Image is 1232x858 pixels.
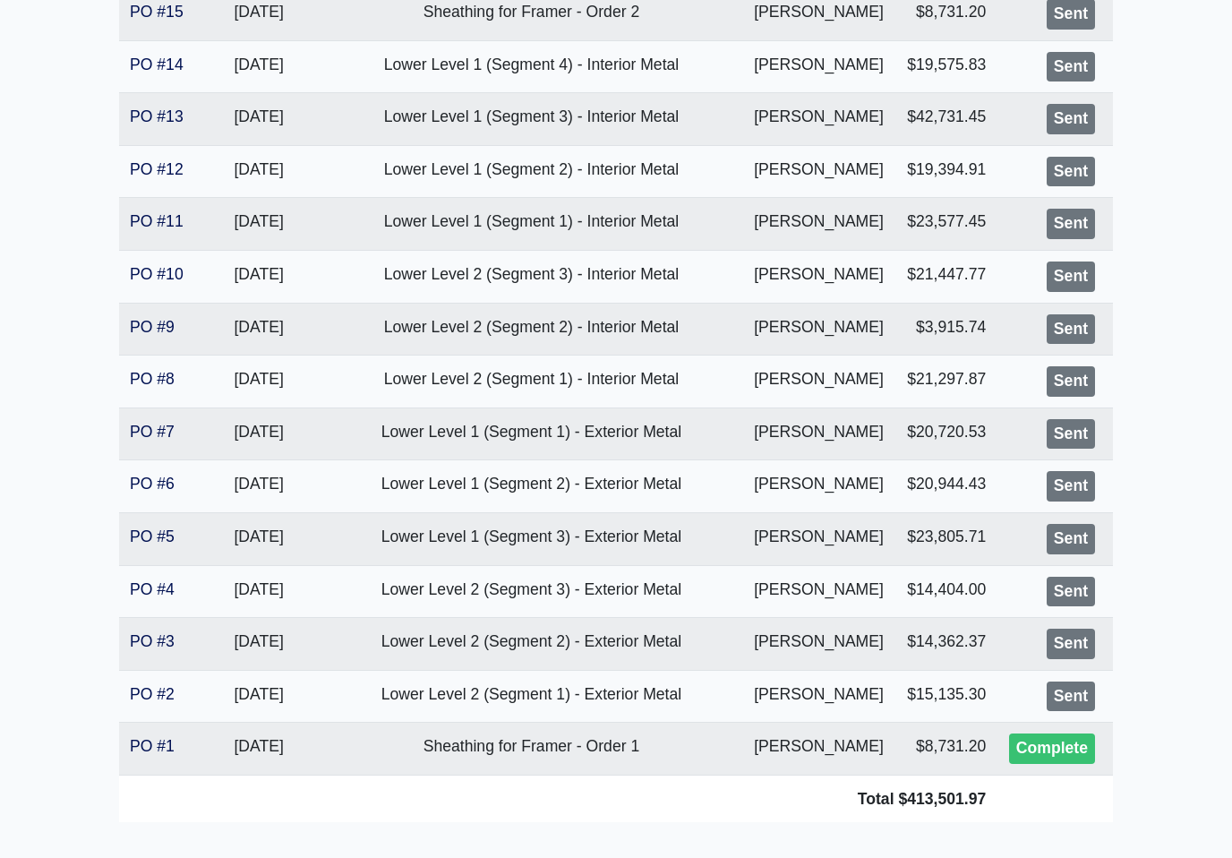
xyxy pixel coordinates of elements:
td: Sheathing for Framer - Order 1 [321,723,743,776]
td: [PERSON_NAME] [742,670,895,723]
td: Lower Level 2 (Segment 1) - Interior Metal [321,356,743,408]
div: Sent [1047,419,1095,450]
td: Lower Level 2 (Segment 1) - Exterior Metal [321,670,743,723]
a: PO #9 [130,318,175,336]
td: [DATE] [198,303,321,356]
td: $21,447.77 [895,251,997,304]
td: $42,731.45 [895,93,997,146]
div: Sent [1047,314,1095,345]
td: Lower Level 1 (Segment 2) - Exterior Metal [321,460,743,513]
td: $19,575.83 [895,40,997,93]
td: [PERSON_NAME] [742,723,895,776]
a: PO #8 [130,370,175,388]
td: Lower Level 1 (Segment 1) - Interior Metal [321,198,743,251]
td: [PERSON_NAME] [742,145,895,198]
td: [DATE] [198,565,321,618]
a: PO #5 [130,528,175,545]
td: $14,404.00 [895,565,997,618]
td: $20,944.43 [895,460,997,513]
a: PO #4 [130,580,175,598]
a: PO #7 [130,423,175,441]
div: Sent [1047,209,1095,239]
td: $21,297.87 [895,356,997,408]
td: $23,805.71 [895,513,997,566]
td: Total $413,501.97 [119,776,997,823]
td: [PERSON_NAME] [742,303,895,356]
div: Sent [1047,577,1095,607]
td: $14,362.37 [895,618,997,671]
td: Lower Level 2 (Segment 2) - Exterior Metal [321,618,743,671]
a: PO #1 [130,737,175,755]
td: [PERSON_NAME] [742,40,895,93]
td: [DATE] [198,670,321,723]
td: [DATE] [198,618,321,671]
div: Sent [1047,366,1095,397]
div: Sent [1047,262,1095,292]
a: PO #2 [130,685,175,703]
td: [DATE] [198,460,321,513]
td: $15,135.30 [895,670,997,723]
td: Lower Level 2 (Segment 3) - Exterior Metal [321,565,743,618]
td: Lower Level 2 (Segment 2) - Interior Metal [321,303,743,356]
td: [PERSON_NAME] [742,93,895,146]
td: Lower Level 1 (Segment 1) - Exterior Metal [321,408,743,460]
a: PO #12 [130,160,184,178]
a: PO #14 [130,56,184,73]
td: [DATE] [198,251,321,304]
td: $3,915.74 [895,303,997,356]
div: Sent [1047,157,1095,187]
td: [PERSON_NAME] [742,565,895,618]
td: [PERSON_NAME] [742,198,895,251]
td: Lower Level 2 (Segment 3) - Interior Metal [321,251,743,304]
td: [DATE] [198,356,321,408]
div: Sent [1047,682,1095,712]
td: Lower Level 1 (Segment 2) - Interior Metal [321,145,743,198]
td: $8,731.20 [895,723,997,776]
td: [PERSON_NAME] [742,251,895,304]
div: Complete [1009,734,1095,764]
div: Sent [1047,629,1095,659]
td: $23,577.45 [895,198,997,251]
td: [DATE] [198,513,321,566]
a: PO #13 [130,107,184,125]
td: [PERSON_NAME] [742,408,895,460]
td: Lower Level 1 (Segment 3) - Interior Metal [321,93,743,146]
a: PO #15 [130,3,184,21]
div: Sent [1047,52,1095,82]
div: Sent [1047,524,1095,554]
td: [DATE] [198,145,321,198]
td: [PERSON_NAME] [742,618,895,671]
td: [DATE] [198,198,321,251]
td: [DATE] [198,408,321,460]
td: Lower Level 1 (Segment 3) - Exterior Metal [321,513,743,566]
a: PO #11 [130,212,184,230]
td: [PERSON_NAME] [742,513,895,566]
td: [DATE] [198,93,321,146]
td: [DATE] [198,723,321,776]
td: [DATE] [198,40,321,93]
a: PO #10 [130,265,184,283]
div: Sent [1047,104,1095,134]
td: $20,720.53 [895,408,997,460]
td: [PERSON_NAME] [742,356,895,408]
a: PO #6 [130,475,175,493]
div: Sent [1047,471,1095,502]
td: [PERSON_NAME] [742,460,895,513]
td: Lower Level 1 (Segment 4) - Interior Metal [321,40,743,93]
a: PO #3 [130,632,175,650]
td: $19,394.91 [895,145,997,198]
